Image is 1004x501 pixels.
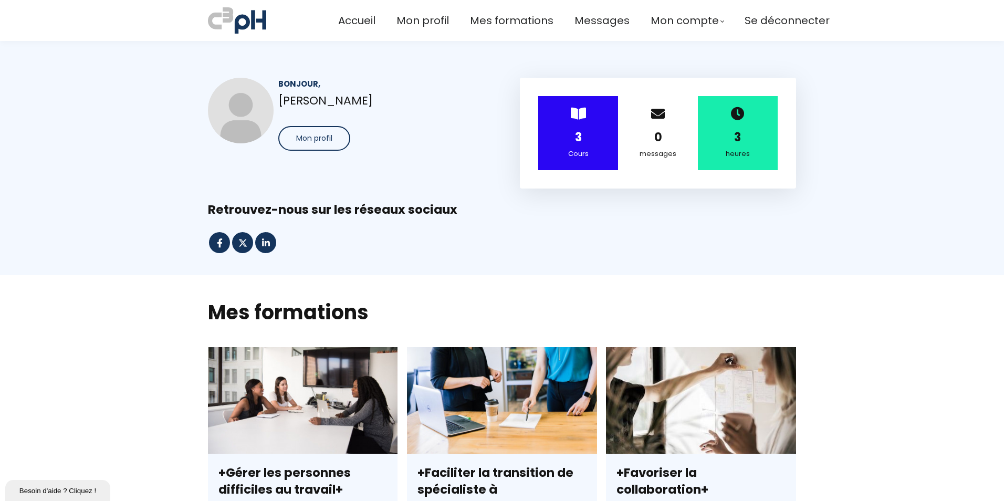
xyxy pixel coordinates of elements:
[278,78,484,90] div: Bonjour,
[654,129,662,145] strong: 0
[296,133,332,144] span: Mon profil
[711,148,765,160] div: heures
[208,5,266,36] img: a70bc7685e0efc0bd0b04b3506828469.jpeg
[208,299,796,326] h2: Mes formations
[575,129,582,145] strong: 3
[651,12,719,29] span: Mon compte
[470,12,553,29] a: Mes formations
[538,96,618,170] div: >
[5,478,112,501] iframe: chat widget
[278,126,350,151] button: Mon profil
[745,12,830,29] a: Se déconnecter
[396,12,449,29] a: Mon profil
[338,12,375,29] a: Accueil
[208,202,796,218] div: Retrouvez-nous sur les réseaux sociaux
[208,78,274,143] img: 6812005a8ad324ff29033354.jpg
[631,148,685,160] div: messages
[278,91,484,110] p: [PERSON_NAME]
[574,12,630,29] a: Messages
[734,129,741,145] strong: 3
[551,148,605,160] div: Cours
